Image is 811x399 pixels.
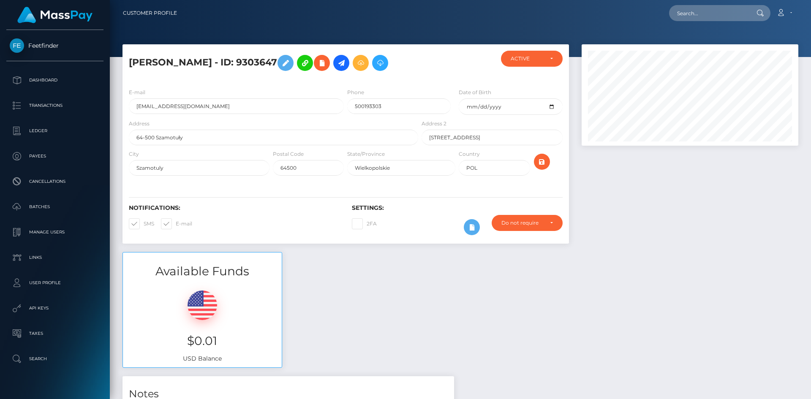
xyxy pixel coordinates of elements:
[273,150,304,158] label: Postal Code
[188,290,217,320] img: USD.png
[129,333,275,349] h3: $0.01
[501,51,563,67] button: ACTIVE
[10,277,100,289] p: User Profile
[10,201,100,213] p: Batches
[10,74,100,87] p: Dashboard
[10,150,100,163] p: Payees
[123,4,177,22] a: Customer Profile
[6,120,103,141] a: Ledger
[6,42,103,49] span: Feetfinder
[352,204,562,212] h6: Settings:
[347,89,364,96] label: Phone
[10,125,100,137] p: Ledger
[6,272,103,293] a: User Profile
[129,204,339,212] h6: Notifications:
[422,120,446,128] label: Address 2
[6,95,103,116] a: Transactions
[6,196,103,217] a: Batches
[129,218,154,229] label: SMS
[6,247,103,268] a: Links
[10,302,100,315] p: API Keys
[669,5,748,21] input: Search...
[492,215,563,231] button: Do not require
[123,280,282,367] div: USD Balance
[17,7,93,23] img: MassPay Logo
[6,171,103,192] a: Cancellations
[129,150,139,158] label: City
[6,146,103,167] a: Payees
[501,220,543,226] div: Do not require
[6,222,103,243] a: Manage Users
[10,251,100,264] p: Links
[10,38,24,53] img: Feetfinder
[129,89,145,96] label: E-mail
[123,263,282,280] h3: Available Funds
[6,323,103,344] a: Taxes
[333,55,349,71] a: Initiate Payout
[511,55,543,62] div: ACTIVE
[347,150,385,158] label: State/Province
[10,175,100,188] p: Cancellations
[6,298,103,319] a: API Keys
[161,218,192,229] label: E-mail
[10,353,100,365] p: Search
[459,89,491,96] label: Date of Birth
[459,150,480,158] label: Country
[129,120,150,128] label: Address
[10,226,100,239] p: Manage Users
[6,70,103,91] a: Dashboard
[10,327,100,340] p: Taxes
[352,218,377,229] label: 2FA
[129,51,414,75] h5: [PERSON_NAME] - ID: 9303647
[6,348,103,369] a: Search
[10,99,100,112] p: Transactions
